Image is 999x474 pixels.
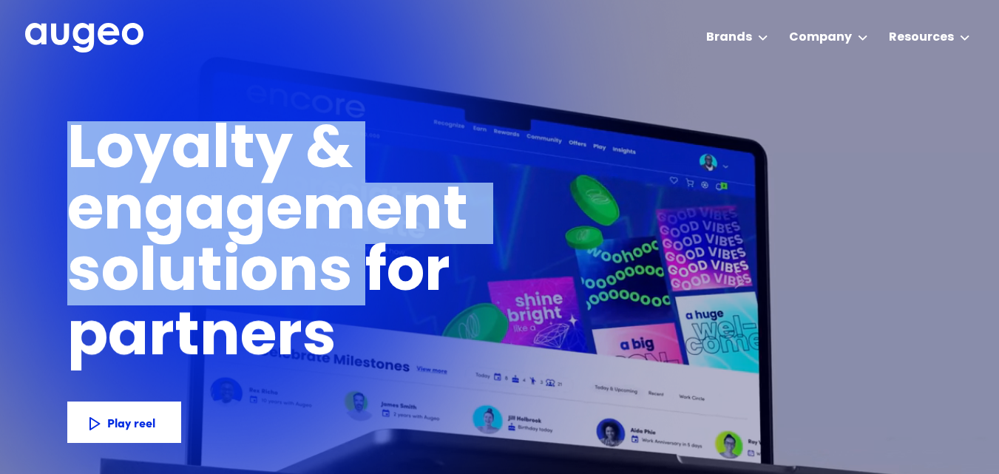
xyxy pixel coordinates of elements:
div: Company [789,29,852,47]
img: Augeo's full logo in white. [25,23,143,53]
a: home [25,23,143,54]
div: Resources [889,29,954,47]
a: Play reel [67,402,181,443]
div: Brands [706,29,752,47]
h1: Loyalty & engagement solutions for [67,121,706,305]
h1: partners [67,308,433,370]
